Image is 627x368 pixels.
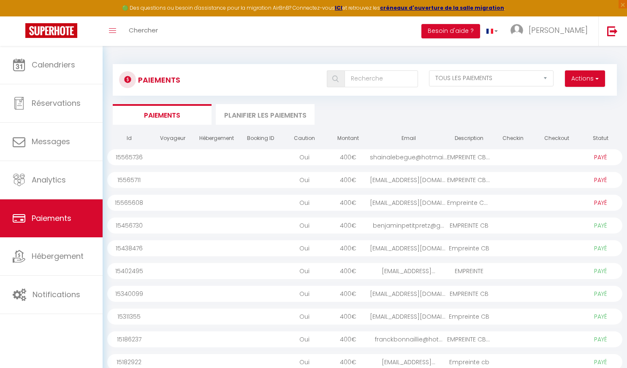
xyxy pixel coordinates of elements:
[32,98,81,108] span: Réservations
[351,312,356,321] span: €
[447,172,491,188] div: EMPREINTE CB 12/09
[33,289,80,300] span: Notifications
[282,331,326,347] div: Oui
[282,149,326,165] div: Oui
[326,218,370,234] div: 400
[122,16,164,46] a: Chercher
[370,218,447,234] div: benjaminpetitpretz@g...
[447,131,491,146] th: Description
[326,331,370,347] div: 400
[282,240,326,256] div: Oui
[25,23,77,38] img: Super Booking
[351,267,356,275] span: €
[351,290,356,298] span: €
[351,221,356,230] span: €
[565,70,605,87] button: Actions
[370,309,447,325] div: [EMAIL_ADDRESS][DOMAIN_NAME]
[370,263,447,279] div: [EMAIL_ADDRESS]...
[370,149,447,165] div: shainalebegue@hotmai...
[326,172,370,188] div: 400
[326,240,370,256] div: 400
[529,25,588,35] span: [PERSON_NAME]
[510,24,523,37] img: ...
[370,331,447,347] div: franckbonnaillie@hot...
[107,195,151,211] div: 15565608
[107,240,151,256] div: 15438476
[351,358,356,366] span: €
[447,331,491,347] div: EMPREINTE CB FM
[282,309,326,325] div: Oui
[326,286,370,302] div: 400
[351,176,356,184] span: €
[32,59,75,70] span: Calendriers
[335,4,342,11] a: ICI
[535,131,579,146] th: Checkout
[107,263,151,279] div: 15402495
[370,240,447,256] div: [EMAIL_ADDRESS][DOMAIN_NAME]
[282,263,326,279] div: Oui
[370,131,447,146] th: Email
[351,153,356,161] span: €
[195,131,239,146] th: Hébergement
[129,26,158,35] span: Chercher
[107,131,151,146] th: Id
[282,131,326,146] th: Caution
[113,104,212,125] li: Paiements
[370,195,447,211] div: [EMAIL_ADDRESS][DOMAIN_NAME]
[107,149,151,165] div: 15565736
[447,263,491,279] div: EMPREINTE
[370,172,447,188] div: [EMAIL_ADDRESS][DOMAIN_NAME]
[351,244,356,252] span: €
[282,195,326,211] div: Oui
[578,131,622,146] th: Statut
[421,24,480,38] button: Besoin d'aide ?
[107,218,151,234] div: 15456730
[138,70,180,89] h3: Paiements
[239,131,282,146] th: Booking ID
[447,309,491,325] div: Empreinte CB
[326,263,370,279] div: 400
[447,286,491,302] div: EMPREINTE CB
[107,172,151,188] div: 15565711
[107,309,151,325] div: 15311355
[326,131,370,146] th: Montant
[282,218,326,234] div: Oui
[32,136,70,147] span: Messages
[607,26,618,36] img: logout
[447,195,491,211] div: Empreinte CB 12/09
[107,331,151,347] div: 15186237
[282,172,326,188] div: Oui
[326,195,370,211] div: 400
[32,175,66,185] span: Analytics
[447,218,491,234] div: EMPREINTE CB
[380,4,504,11] a: créneaux d'ouverture de la salle migration
[151,131,195,146] th: Voyageur
[32,251,84,261] span: Hébergement
[351,335,356,344] span: €
[32,213,71,223] span: Paiements
[282,286,326,302] div: Oui
[504,16,598,46] a: ... [PERSON_NAME]
[370,286,447,302] div: [EMAIL_ADDRESS][DOMAIN_NAME]
[326,149,370,165] div: 400
[345,70,418,87] input: Recherche
[447,149,491,165] div: EMPREINTE CB 13/09
[491,131,535,146] th: Checkin
[326,309,370,325] div: 400
[447,240,491,256] div: Empreinte CB
[216,104,315,125] li: Planifier les paiements
[107,286,151,302] div: 15340099
[7,3,32,29] button: Ouvrir le widget de chat LiveChat
[351,199,356,207] span: €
